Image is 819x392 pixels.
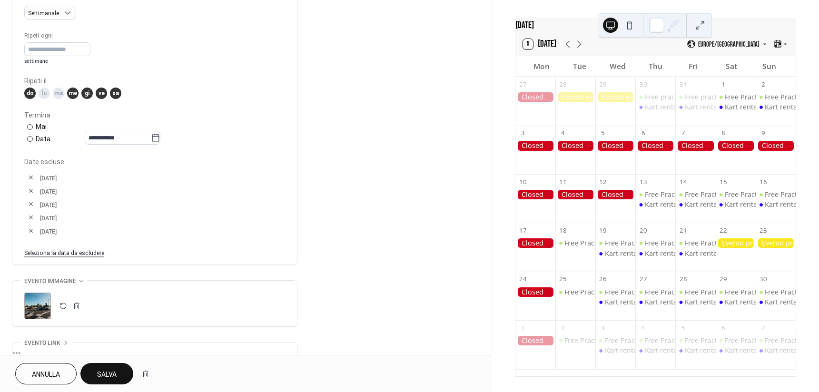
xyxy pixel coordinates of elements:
[97,370,117,380] span: Salva
[679,323,688,332] div: 5
[595,336,635,345] div: Free Practice
[645,102,679,112] div: Kart rental
[523,56,561,77] div: Mon
[564,287,606,297] div: Free Practice
[719,275,728,284] div: 29
[605,238,646,248] div: Free Practice
[110,88,121,99] div: sa
[675,141,715,150] div: Closed
[756,346,796,355] div: Kart rental
[685,297,719,307] div: Kart rental
[675,92,715,102] div: Free practice
[679,129,688,137] div: 7
[765,200,799,209] div: Kart rental
[24,58,90,65] div: settimane
[24,76,283,86] div: Ripeti il
[515,238,555,248] div: Closed
[555,238,595,248] div: Free Practice
[36,122,47,132] div: Mai
[519,275,527,284] div: 24
[719,129,728,137] div: 8
[759,177,768,186] div: 16
[725,297,759,307] div: Kart rental
[645,346,679,355] div: Kart rental
[639,129,647,137] div: 6
[756,200,796,209] div: Kart rental
[595,141,635,150] div: Closed
[759,323,768,332] div: 7
[685,200,719,209] div: Kart rental
[674,56,712,77] div: Fri
[675,102,715,112] div: Kart rental
[559,129,567,137] div: 4
[595,190,635,199] div: Closed
[679,80,688,88] div: 31
[645,92,686,102] div: Free practice
[595,297,635,307] div: Kart rental
[765,190,806,199] div: Free Practice
[555,141,595,150] div: Closed
[716,336,756,345] div: Free Practice
[559,226,567,235] div: 18
[685,249,719,258] div: Kart rental
[765,92,806,102] div: Free Practice
[595,287,635,297] div: Free Practice
[519,129,527,137] div: 3
[756,238,796,248] div: Evento privato
[635,92,675,102] div: Free practice
[555,336,595,345] div: Free Practice
[765,287,806,297] div: Free Practice
[675,287,715,297] div: Free Practice
[635,141,675,150] div: Closed
[725,336,766,345] div: Free Practice
[716,287,756,297] div: Free Practice
[40,213,285,223] span: [DATE]
[756,336,796,345] div: Free Practice
[685,336,726,345] div: Free Practice
[599,323,607,332] div: 3
[698,41,760,48] span: Europe/[GEOGRAPHIC_DATA]
[675,336,715,345] div: Free Practice
[639,80,647,88] div: 30
[685,238,726,248] div: Free Practice
[24,293,51,319] div: ;
[712,56,750,77] div: Sat
[719,323,728,332] div: 6
[675,249,715,258] div: Kart rental
[635,200,675,209] div: Kart rental
[725,102,759,112] div: Kart rental
[645,190,686,199] div: Free Practice
[599,80,607,88] div: 29
[595,249,635,258] div: Kart rental
[559,177,567,186] div: 11
[716,141,756,150] div: Closed
[53,88,64,99] div: ma
[716,200,756,209] div: Kart rental
[605,346,639,355] div: Kart rental
[759,80,768,88] div: 2
[24,110,283,120] div: Termina
[645,297,679,307] div: Kart rental
[24,157,285,167] span: Date escluse
[756,190,796,199] div: Free Practice
[716,346,756,355] div: Kart rental
[725,346,759,355] div: Kart rental
[679,177,688,186] div: 14
[519,80,527,88] div: 27
[716,238,756,248] div: Evento privato
[15,363,77,384] button: Annulla
[675,297,715,307] div: Kart rental
[685,190,726,199] div: Free Practice
[675,190,715,199] div: Free Practice
[719,177,728,186] div: 15
[685,346,719,355] div: Kart rental
[36,134,160,145] div: Data
[599,275,607,284] div: 26
[12,343,297,363] div: •••
[564,336,606,345] div: Free Practice
[605,249,639,258] div: Kart rental
[685,92,726,102] div: Free practice
[40,200,285,210] span: [DATE]
[716,297,756,307] div: Kart rental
